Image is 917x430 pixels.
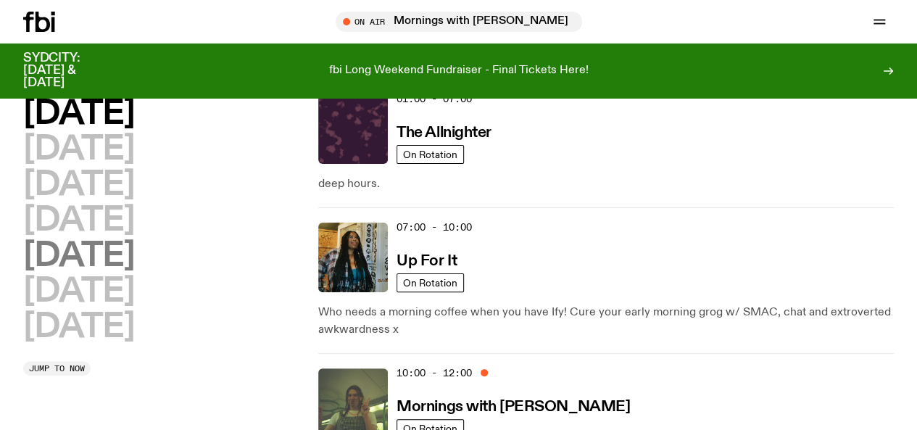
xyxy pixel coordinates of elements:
[336,12,582,32] button: On AirMornings with [PERSON_NAME] / absolute cinema
[397,254,457,269] h3: Up For It
[397,366,472,380] span: 10:00 - 12:00
[23,361,91,376] button: Jump to now
[29,365,85,373] span: Jump to now
[329,65,589,78] p: fbi Long Weekend Fundraiser - Final Tickets Here!
[23,311,134,344] button: [DATE]
[23,98,134,131] button: [DATE]
[397,251,457,269] a: Up For It
[397,145,464,164] a: On Rotation
[397,400,630,415] h3: Mornings with [PERSON_NAME]
[318,223,388,292] img: Ify - a Brown Skin girl with black braided twists, looking up to the side with her tongue stickin...
[23,169,134,202] button: [DATE]
[397,397,630,415] a: Mornings with [PERSON_NAME]
[397,125,491,141] h3: The Allnighter
[318,304,894,339] p: Who needs a morning coffee when you have Ify! Cure your early morning grog w/ SMAC, chat and extr...
[23,276,134,308] button: [DATE]
[23,204,134,237] button: [DATE]
[397,273,464,292] a: On Rotation
[397,220,472,234] span: 07:00 - 10:00
[403,149,457,160] span: On Rotation
[23,133,134,166] button: [DATE]
[403,278,457,289] span: On Rotation
[318,175,894,193] p: deep hours.
[397,123,491,141] a: The Allnighter
[23,240,134,273] button: [DATE]
[397,92,472,106] span: 01:00 - 07:00
[23,52,116,89] h3: SYDCITY: [DATE] & [DATE]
